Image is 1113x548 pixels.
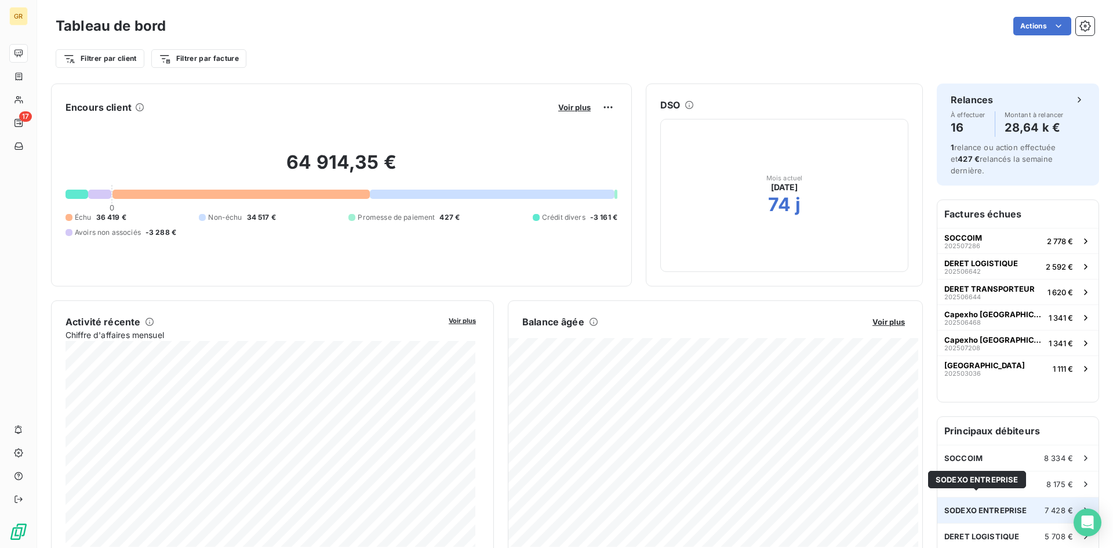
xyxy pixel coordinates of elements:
[66,100,132,114] h6: Encours client
[247,212,276,223] span: 34 517 €
[66,315,140,329] h6: Activité récente
[944,370,981,377] span: 202503036
[56,49,144,68] button: Filtrer par client
[56,16,166,37] h3: Tableau de bord
[944,233,982,242] span: SOCCOIM
[19,111,32,122] span: 17
[958,154,980,164] span: 427 €
[9,7,28,26] div: GR
[9,522,28,541] img: Logo LeanPay
[951,143,954,152] span: 1
[869,317,908,327] button: Voir plus
[1044,453,1073,463] span: 8 334 €
[1045,506,1073,515] span: 7 428 €
[944,335,1044,344] span: Capexho [GEOGRAPHIC_DATA]
[872,317,905,326] span: Voir plus
[1045,532,1073,541] span: 5 708 €
[951,111,985,118] span: À effectuer
[944,284,1035,293] span: DERET TRANSPORTEUR
[1049,313,1073,322] span: 1 341 €
[558,103,591,112] span: Voir plus
[1046,480,1073,489] span: 8 175 €
[944,293,981,300] span: 202506644
[66,151,617,186] h2: 64 914,35 €
[1053,364,1073,373] span: 1 111 €
[1005,111,1064,118] span: Montant à relancer
[795,193,801,216] h2: j
[944,344,980,351] span: 202507208
[66,329,441,341] span: Chiffre d'affaires mensuel
[439,212,460,223] span: 427 €
[771,182,798,193] span: [DATE]
[75,212,92,223] span: Échu
[1047,237,1073,246] span: 2 778 €
[937,304,1099,330] button: Capexho [GEOGRAPHIC_DATA]2025064681 341 €
[951,118,985,137] h4: 16
[1047,288,1073,297] span: 1 620 €
[555,102,594,112] button: Voir plus
[937,330,1099,355] button: Capexho [GEOGRAPHIC_DATA]2025072081 341 €
[951,143,1056,175] span: relance ou action effectuée et relancés la semaine dernière.
[937,417,1099,445] h6: Principaux débiteurs
[944,242,980,249] span: 202507286
[944,361,1025,370] span: [GEOGRAPHIC_DATA]
[208,212,242,223] span: Non-échu
[937,279,1099,304] button: DERET TRANSPORTEUR2025066441 620 €
[542,212,585,223] span: Crédit divers
[1005,118,1064,137] h4: 28,64 k €
[937,200,1099,228] h6: Factures échues
[151,49,246,68] button: Filtrer par facture
[110,203,114,212] span: 0
[75,227,141,238] span: Avoirs non associés
[951,93,993,107] h6: Relances
[449,317,476,325] span: Voir plus
[936,475,1019,484] span: SODEXO ENTREPRISE
[944,453,983,463] span: SOCCOIM
[944,268,981,275] span: 202506642
[1049,339,1073,348] span: 1 341 €
[937,355,1099,381] button: [GEOGRAPHIC_DATA]2025030361 111 €
[937,228,1099,253] button: SOCCOIM2025072862 778 €
[96,212,126,223] span: 36 419 €
[358,212,435,223] span: Promesse de paiement
[944,319,981,326] span: 202506468
[590,212,617,223] span: -3 161 €
[1074,509,1101,536] div: Open Intercom Messenger
[522,315,584,329] h6: Balance âgée
[445,315,479,325] button: Voir plus
[944,310,1044,319] span: Capexho [GEOGRAPHIC_DATA]
[944,506,1027,515] span: SODEXO ENTREPRISE
[944,532,1019,541] span: DERET LOGISTIQUE
[660,98,680,112] h6: DSO
[768,193,791,216] h2: 74
[146,227,176,238] span: -3 288 €
[1013,17,1071,35] button: Actions
[1046,262,1073,271] span: 2 592 €
[944,259,1018,268] span: DERET LOGISTIQUE
[937,253,1099,279] button: DERET LOGISTIQUE2025066422 592 €
[766,175,803,182] span: Mois actuel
